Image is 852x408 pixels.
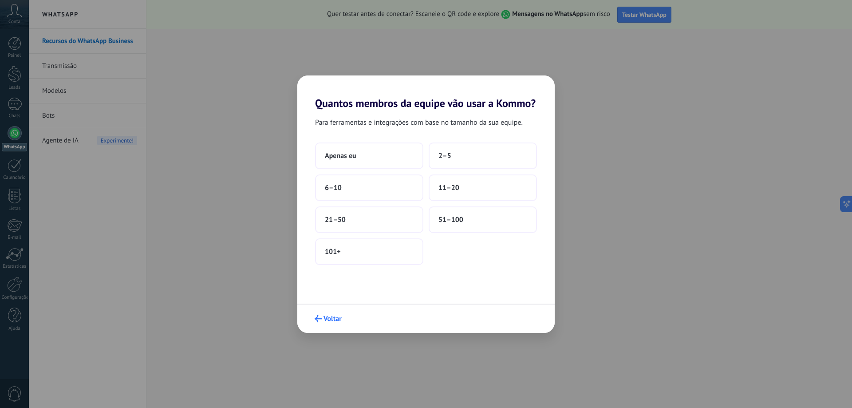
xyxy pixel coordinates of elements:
span: 101+ [325,247,341,256]
button: 101+ [315,238,423,265]
button: 11–20 [429,174,537,201]
button: Apenas eu [315,143,423,169]
button: 2–5 [429,143,537,169]
h2: Quantos membros da equipe vão usar a Kommo? [297,75,555,110]
button: 6–10 [315,174,423,201]
span: 11–20 [438,183,459,192]
button: 21–50 [315,206,423,233]
span: Apenas eu [325,151,356,160]
span: 6–10 [325,183,342,192]
span: 21–50 [325,215,346,224]
button: Voltar [311,311,346,326]
span: 2–5 [438,151,451,160]
span: Para ferramentas e integrações com base no tamanho da sua equipe. [315,117,523,128]
span: Voltar [323,316,342,322]
button: 51–100 [429,206,537,233]
span: 51–100 [438,215,463,224]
